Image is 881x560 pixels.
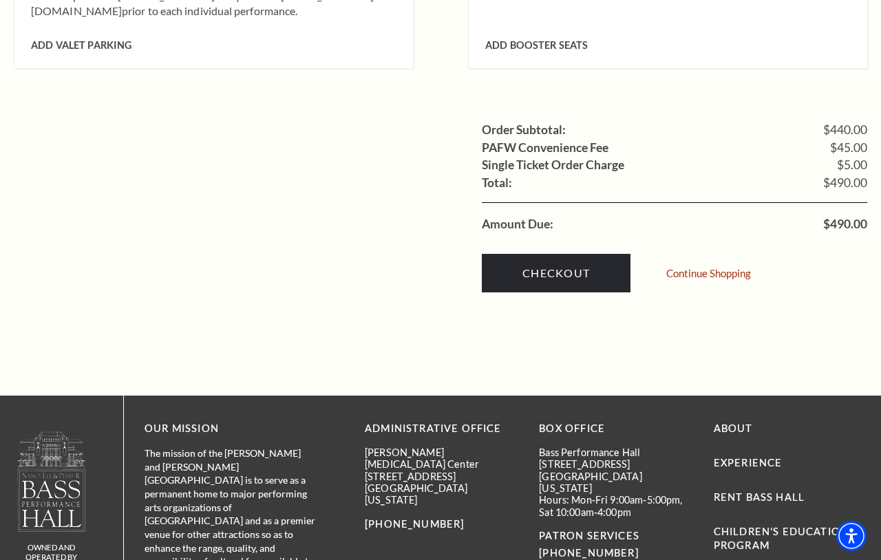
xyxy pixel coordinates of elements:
p: OUR MISSION [145,420,317,438]
span: Add Valet Parking [31,39,131,51]
p: [PERSON_NAME][MEDICAL_DATA] Center [365,446,518,471]
p: [GEOGRAPHIC_DATA][US_STATE] [365,482,518,506]
label: PAFW Convenience Fee [482,142,608,154]
label: Single Ticket Order Charge [482,159,624,171]
label: Order Subtotal: [482,124,566,136]
label: Amount Due: [482,218,553,230]
p: Administrative Office [365,420,518,438]
p: Bass Performance Hall [539,446,692,458]
p: Hours: Mon-Fri 9:00am-5:00pm, Sat 10:00am-4:00pm [539,494,692,518]
div: Accessibility Menu [836,521,867,551]
a: About [714,422,753,434]
span: Add Booster Seats [485,39,588,51]
p: [STREET_ADDRESS] [539,458,692,470]
span: $5.00 [837,159,867,171]
span: $490.00 [823,218,867,230]
p: BOX OFFICE [539,420,692,438]
label: Total: [482,177,512,189]
a: Experience [714,457,783,469]
p: [GEOGRAPHIC_DATA][US_STATE] [539,471,692,495]
p: [STREET_ADDRESS] [365,471,518,482]
span: $490.00 [823,177,867,189]
img: logo-footer.png [17,431,87,532]
span: $440.00 [823,124,867,136]
a: Continue Shopping [666,268,751,279]
a: Rent Bass Hall [714,491,805,503]
span: $45.00 [830,142,867,154]
p: [PHONE_NUMBER] [365,516,518,533]
a: Checkout [482,254,630,292]
a: Children's Education Program [714,526,849,551]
